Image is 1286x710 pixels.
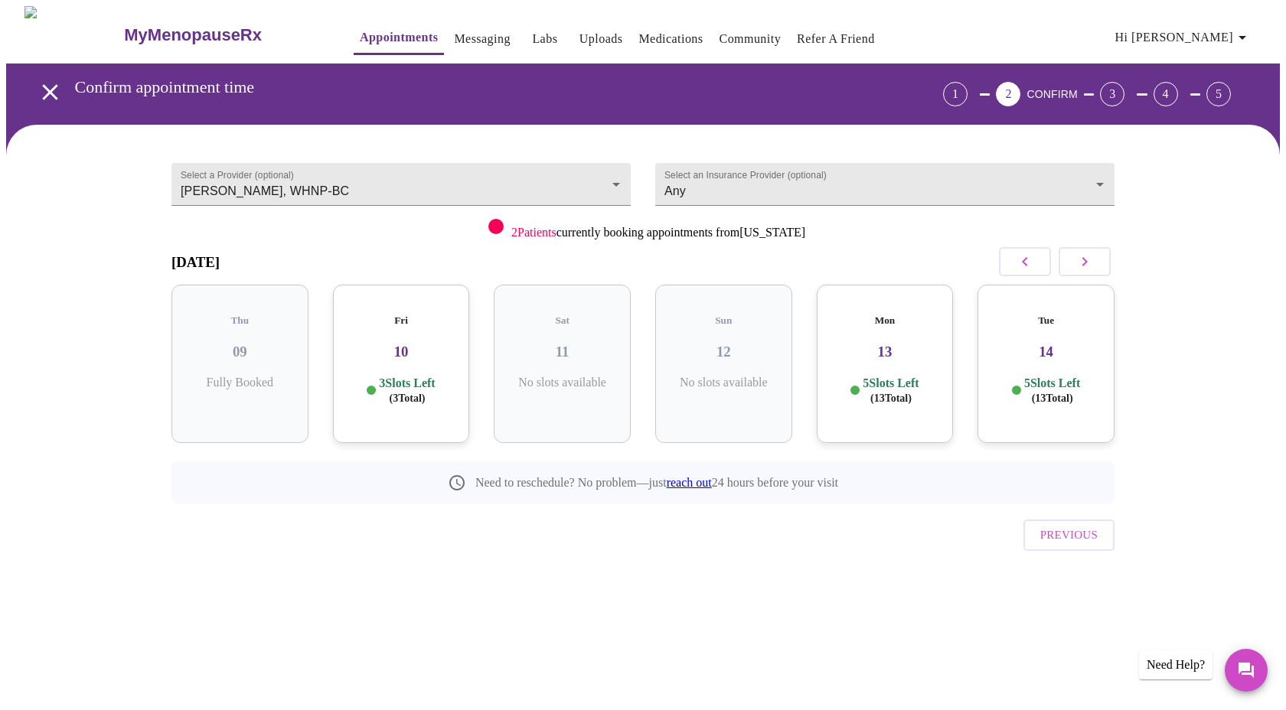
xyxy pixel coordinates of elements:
[521,24,570,54] button: Labs
[1100,82,1124,106] div: 3
[1206,82,1231,106] div: 5
[448,24,516,54] button: Messaging
[632,24,709,54] button: Medications
[713,24,788,54] button: Community
[345,314,458,327] h5: Fri
[171,254,220,271] h3: [DATE]
[829,314,942,327] h5: Mon
[475,476,838,490] p: Need to reschedule? No problem—just 24 hours before your visit
[354,22,444,55] button: Appointments
[1023,519,1115,550] button: Previous
[124,25,262,45] h3: MyMenopauseRx
[797,28,875,50] a: Refer a Friend
[24,6,122,64] img: MyMenopauseRx Logo
[511,226,805,239] p: currently booking appointments from [US_STATE]
[829,344,942,360] h3: 13
[184,344,296,360] h3: 09
[943,82,968,106] div: 1
[1154,82,1178,106] div: 4
[1109,22,1258,53] button: Hi [PERSON_NAME]
[579,28,623,50] a: Uploads
[511,226,557,239] span: 2 Patients
[360,27,438,48] a: Appointments
[1139,650,1213,679] div: Need Help?
[638,28,703,50] a: Medications
[184,376,296,389] p: Fully Booked
[345,344,458,360] h3: 10
[379,376,435,405] p: 3 Slots Left
[1115,27,1252,48] span: Hi [PERSON_NAME]
[870,392,912,404] span: ( 13 Total)
[667,376,780,389] p: No slots available
[390,392,426,404] span: ( 3 Total)
[1027,88,1077,100] span: CONFIRM
[720,28,782,50] a: Community
[1040,525,1098,545] span: Previous
[667,476,712,489] a: reach out
[791,24,881,54] button: Refer a Friend
[990,314,1102,327] h5: Tue
[506,314,619,327] h5: Sat
[1024,376,1080,405] p: 5 Slots Left
[655,163,1115,206] div: Any
[1225,649,1268,692] button: Messages
[171,163,631,206] div: [PERSON_NAME], WHNP-BC
[454,28,510,50] a: Messaging
[506,344,619,360] h3: 11
[532,28,557,50] a: Labs
[863,376,919,405] p: 5 Slots Left
[667,314,780,327] h5: Sun
[996,82,1020,106] div: 2
[28,70,73,115] button: open drawer
[75,77,858,97] h3: Confirm appointment time
[990,344,1102,360] h3: 14
[184,314,296,327] h5: Thu
[667,344,780,360] h3: 12
[573,24,629,54] button: Uploads
[1032,392,1073,404] span: ( 13 Total)
[506,376,619,389] p: No slots available
[122,8,323,62] a: MyMenopauseRx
